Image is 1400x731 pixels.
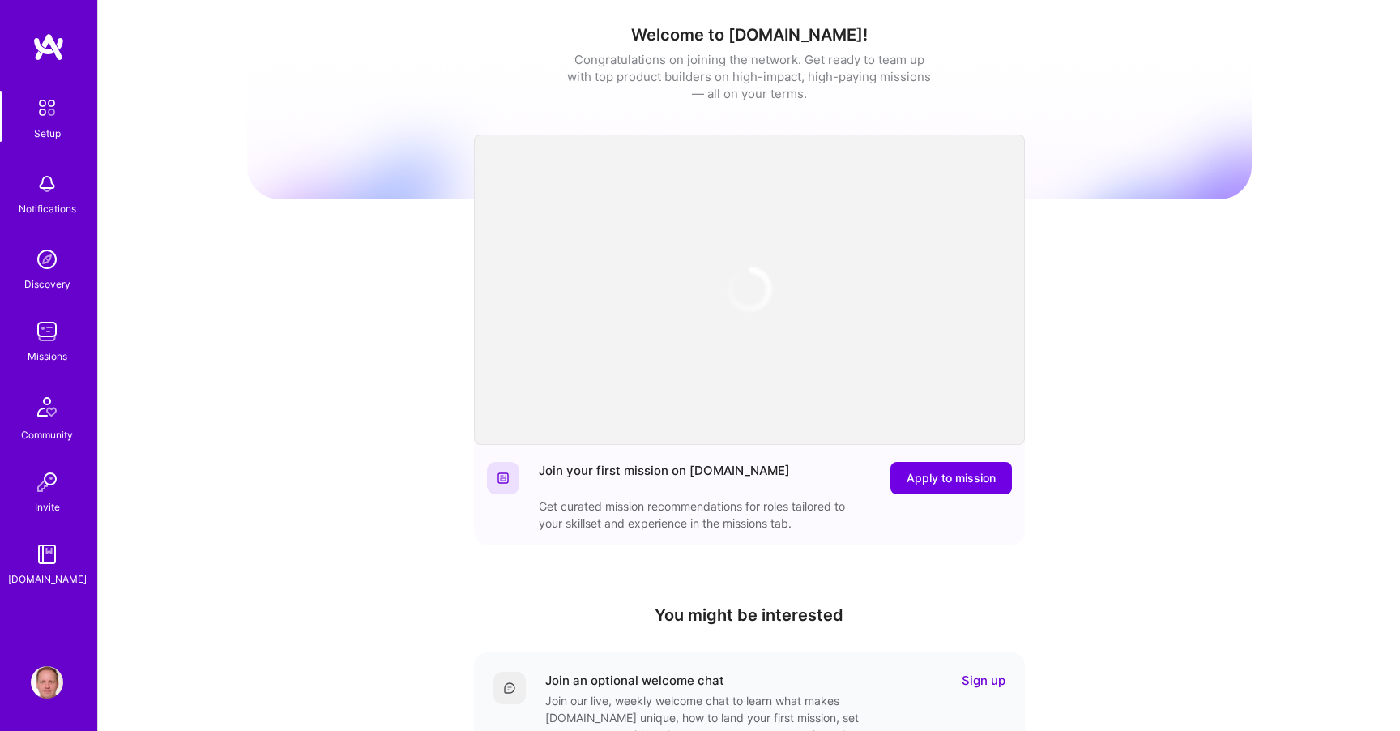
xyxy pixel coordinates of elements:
img: bell [31,168,63,200]
h1: Welcome to [DOMAIN_NAME]! [247,25,1252,45]
img: setup [30,91,64,125]
div: Invite [35,498,60,515]
h4: You might be interested [474,605,1025,625]
div: Community [21,426,73,443]
iframe: video [474,135,1025,445]
img: loading [725,265,774,314]
div: Setup [34,125,61,142]
div: Join an optional welcome chat [545,672,724,689]
img: guide book [31,538,63,571]
div: Congratulations on joining the network. Get ready to team up with top product builders on high-im... [567,51,932,102]
span: Apply to mission [907,470,996,486]
div: [DOMAIN_NAME] [8,571,87,588]
div: Notifications [19,200,76,217]
div: Missions [28,348,67,365]
a: User Avatar [27,666,67,699]
div: Join your first mission on [DOMAIN_NAME] [539,462,790,494]
img: discovery [31,243,63,276]
img: logo [32,32,65,62]
img: Community [28,387,66,426]
img: teamwork [31,315,63,348]
button: Apply to mission [890,462,1012,494]
div: Get curated mission recommendations for roles tailored to your skillset and experience in the mis... [539,498,863,532]
img: Website [497,472,510,485]
img: User Avatar [31,666,63,699]
img: Comment [503,682,516,695]
div: Discovery [24,276,70,293]
a: Sign up [962,672,1005,689]
img: Invite [31,466,63,498]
